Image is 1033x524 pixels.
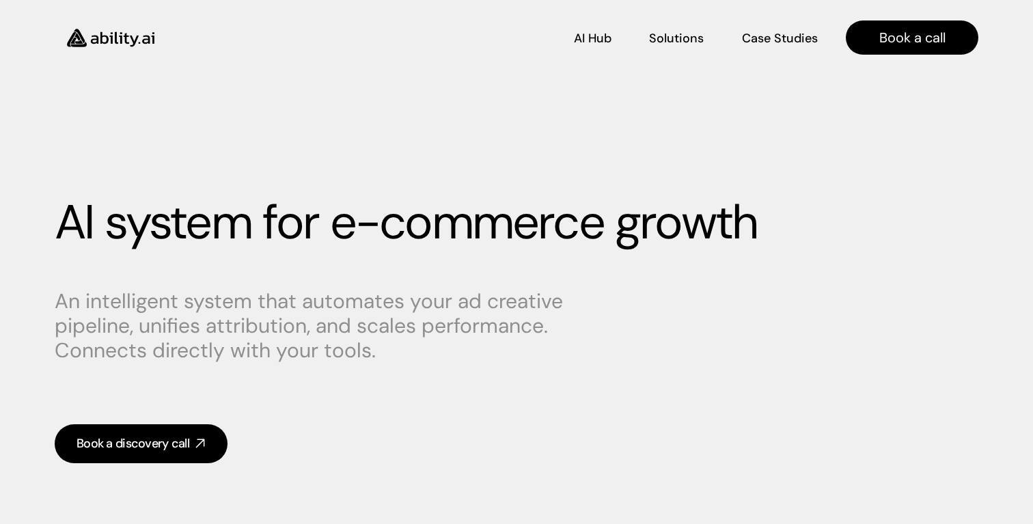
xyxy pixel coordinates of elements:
p: AI Hub [574,30,611,47]
div: Book a discovery call [77,435,189,452]
p: Case Studies [742,30,818,47]
nav: Main navigation [174,20,978,55]
a: AI Hub [574,26,611,50]
p: An intelligent system that automates your ad creative pipeline, unifies attribution, and scales p... [55,289,574,363]
a: Book a call [846,20,978,55]
a: Book a discovery call [55,424,228,463]
p: Solutions [649,30,704,47]
a: Solutions [649,26,704,50]
h1: AI system for e-commerce growth [55,194,978,251]
p: Book a call [879,28,946,47]
a: Case Studies [741,26,818,50]
h3: Ready-to-use in Slack [89,128,184,142]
